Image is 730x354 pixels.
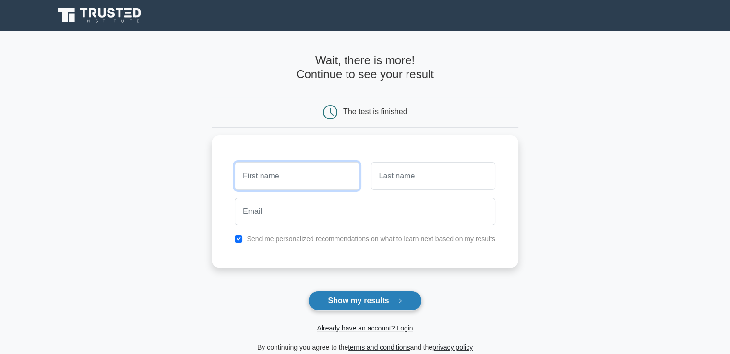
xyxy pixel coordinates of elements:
[432,343,473,351] a: privacy policy
[212,54,518,82] h4: Wait, there is more! Continue to see your result
[348,343,410,351] a: terms and conditions
[317,324,413,332] a: Already have an account? Login
[247,235,495,243] label: Send me personalized recommendations on what to learn next based on my results
[235,162,359,190] input: First name
[206,342,524,353] div: By continuing you agree to the and the
[235,198,495,225] input: Email
[343,107,407,116] div: The test is finished
[371,162,495,190] input: Last name
[308,291,421,311] button: Show my results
